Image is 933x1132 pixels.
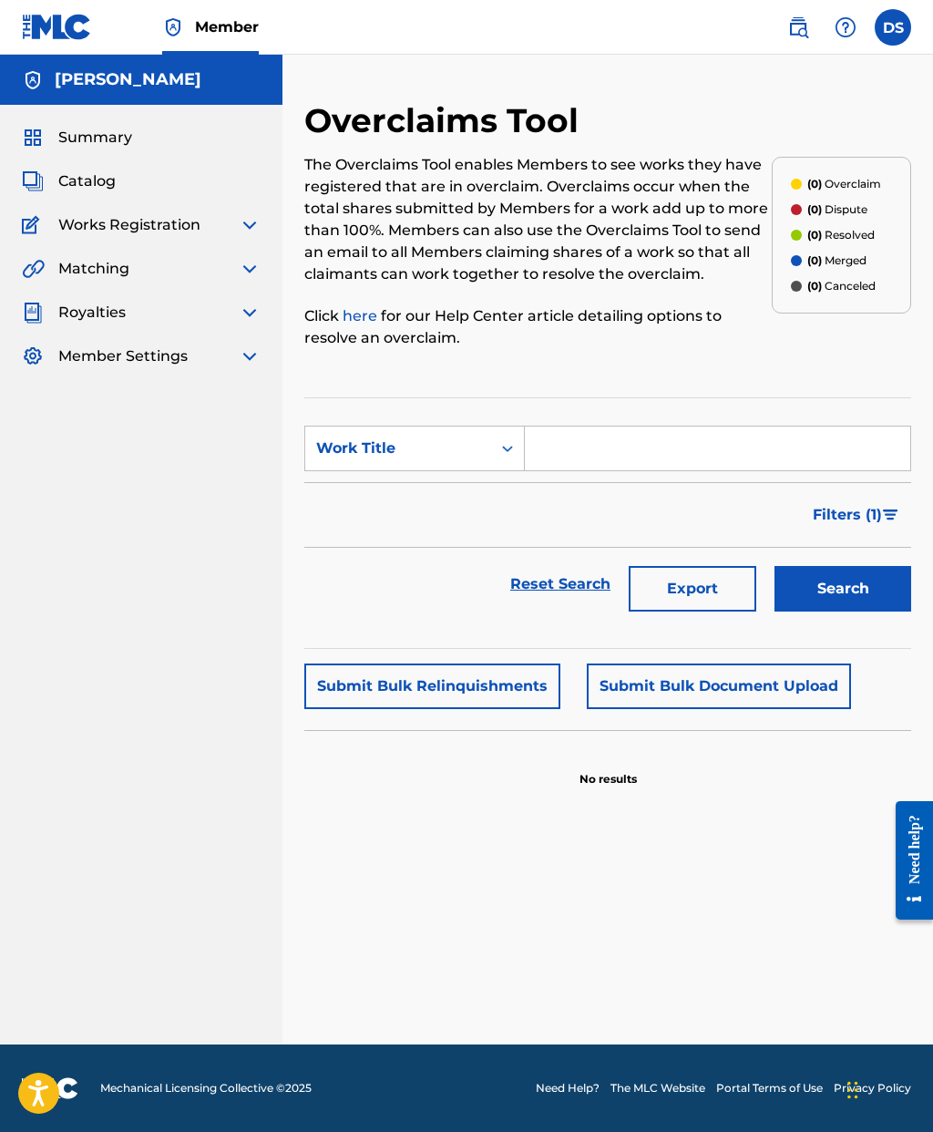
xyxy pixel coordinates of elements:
[802,492,911,538] button: Filters (1)
[813,504,882,526] span: Filters ( 1 )
[807,177,822,190] span: (0)
[239,214,261,236] img: expand
[22,127,44,149] img: Summary
[807,201,867,218] p: Dispute
[22,345,44,367] img: Member Settings
[316,437,480,459] div: Work Title
[22,302,44,324] img: Royalties
[807,279,822,293] span: (0)
[807,227,875,243] p: Resolved
[22,170,44,192] img: Catalog
[882,785,933,935] iframe: Resource Center
[610,1080,705,1096] a: The MLC Website
[304,154,772,285] p: The Overclaims Tool enables Members to see works they have registered that are in overclaim. Over...
[304,664,560,709] button: Submit Bulk Relinquishments
[58,302,126,324] span: Royalties
[22,14,92,40] img: MLC Logo
[195,16,259,37] span: Member
[587,664,851,709] button: Submit Bulk Document Upload
[22,170,116,192] a: CatalogCatalog
[304,305,772,349] p: Click for our Help Center article detailing options to resolve an overclaim.
[22,1077,78,1099] img: logo
[58,214,200,236] span: Works Registration
[536,1080,600,1096] a: Need Help?
[58,258,129,280] span: Matching
[22,258,45,280] img: Matching
[835,16,856,38] img: help
[807,176,881,192] p: Overclaim
[239,302,261,324] img: expand
[58,127,132,149] span: Summary
[22,214,46,236] img: Works Registration
[807,202,822,216] span: (0)
[807,228,822,242] span: (0)
[58,345,188,367] span: Member Settings
[629,566,756,612] button: Export
[343,307,381,324] a: here
[847,1063,858,1117] div: Drag
[162,16,184,38] img: Top Rightsholder
[807,278,876,294] p: Canceled
[875,9,911,46] div: User Menu
[100,1080,312,1096] span: Mechanical Licensing Collective © 2025
[22,127,132,149] a: SummarySummary
[304,426,911,621] form: Search Form
[501,564,620,604] a: Reset Search
[842,1045,933,1132] iframe: Chat Widget
[807,253,822,267] span: (0)
[787,16,809,38] img: search
[239,258,261,280] img: expand
[774,566,911,612] button: Search
[827,9,864,46] div: Help
[58,170,116,192] span: Catalog
[807,252,866,269] p: Merged
[55,69,201,90] h5: DONTAY SOWELL
[834,1080,911,1096] a: Privacy Policy
[716,1080,823,1096] a: Portal Terms of Use
[579,749,637,787] p: No results
[22,69,44,91] img: Accounts
[883,509,898,520] img: filter
[304,100,588,141] h2: Overclaims Tool
[239,345,261,367] img: expand
[780,9,816,46] a: Public Search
